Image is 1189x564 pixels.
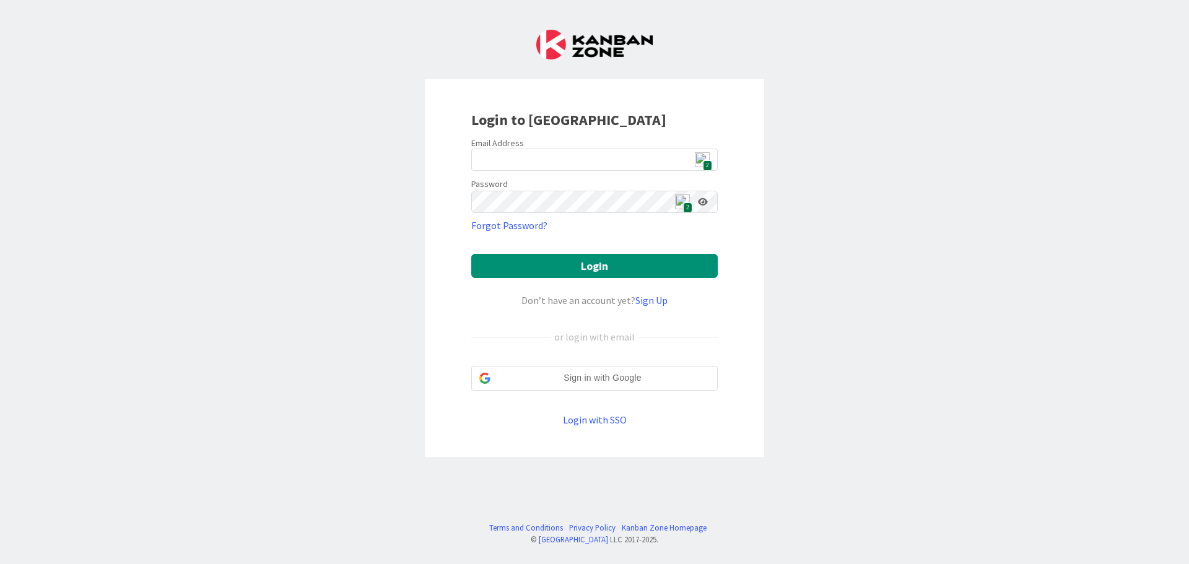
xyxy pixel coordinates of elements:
span: 2 [683,202,692,213]
div: Sign in with Google [471,366,718,391]
a: Login with SSO [563,414,627,426]
img: npw-badge-icon.svg [675,194,690,209]
a: Forgot Password? [471,218,547,233]
button: Login [471,254,718,278]
img: npw-badge-icon.svg [695,152,710,167]
b: Login to [GEOGRAPHIC_DATA] [471,110,666,129]
label: Password [471,178,508,191]
div: © LLC 2017- 2025 . [483,534,707,545]
img: Kanban Zone [536,30,653,59]
span: 2 [703,160,712,171]
div: Don’t have an account yet? [471,293,718,308]
a: Kanban Zone Homepage [622,522,707,534]
a: Privacy Policy [569,522,616,534]
div: or login with email [551,329,638,344]
a: [GEOGRAPHIC_DATA] [539,534,608,544]
label: Email Address [471,137,524,149]
span: Sign in with Google [495,371,710,384]
a: Sign Up [635,294,668,306]
a: Terms and Conditions [489,522,563,534]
